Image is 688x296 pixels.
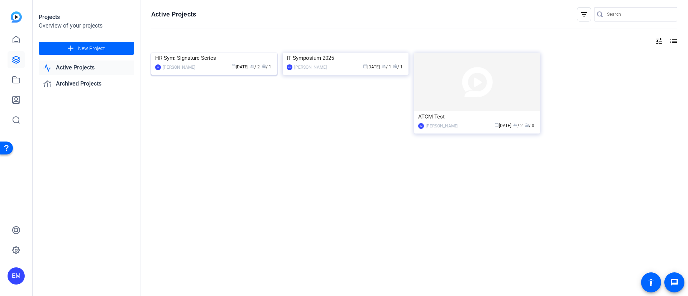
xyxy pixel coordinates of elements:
[231,64,236,68] span: calendar_today
[607,10,672,19] input: Search
[580,10,588,19] mat-icon: filter_list
[294,64,327,71] div: [PERSON_NAME]
[287,64,292,70] div: EM
[647,278,655,287] mat-icon: accessibility
[382,64,386,68] span: group
[363,64,380,69] span: [DATE]
[418,123,424,129] div: EM
[39,13,134,21] div: Projects
[669,37,677,45] mat-icon: list
[78,45,105,52] span: New Project
[513,123,523,128] span: / 2
[66,44,75,53] mat-icon: add
[525,123,534,128] span: / 0
[418,111,536,122] div: ATCM Test
[231,64,248,69] span: [DATE]
[494,123,511,128] span: [DATE]
[262,64,266,68] span: radio
[39,77,134,91] a: Archived Projects
[155,53,273,63] div: HR Sym: Signature Series
[393,64,397,68] span: radio
[39,60,134,75] a: Active Projects
[287,53,405,63] div: IT Symposium 2025
[155,64,161,70] div: EE
[525,123,529,127] span: radio
[670,278,679,287] mat-icon: message
[513,123,517,127] span: group
[8,267,25,285] div: EM
[11,11,22,23] img: blue-gradient.svg
[250,64,254,68] span: group
[39,42,134,55] button: New Project
[262,64,271,69] span: / 1
[39,21,134,30] div: Overview of your projects
[163,64,195,71] div: [PERSON_NAME]
[426,122,458,130] div: [PERSON_NAME]
[151,10,196,19] h1: Active Projects
[393,64,403,69] span: / 1
[382,64,391,69] span: / 1
[494,123,499,127] span: calendar_today
[655,37,663,45] mat-icon: tune
[250,64,260,69] span: / 2
[363,64,367,68] span: calendar_today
